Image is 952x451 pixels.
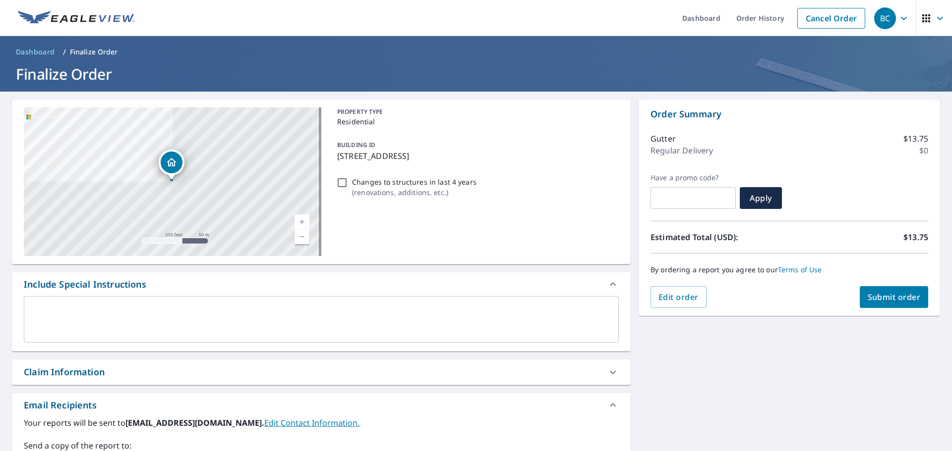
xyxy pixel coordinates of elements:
[651,173,736,182] label: Have a promo code?
[797,8,865,29] a: Cancel Order
[651,265,928,274] p: By ordering a report you agree to our
[12,272,631,296] div: Include Special Instructions
[12,44,940,60] nav: breadcrumb
[12,393,631,417] div: Email Recipients
[740,187,782,209] button: Apply
[903,231,928,243] p: $13.75
[24,278,146,291] div: Include Special Instructions
[651,145,713,156] p: Regular Delivery
[651,231,789,243] p: Estimated Total (USD):
[860,286,929,308] button: Submit order
[919,145,928,156] p: $0
[16,47,55,57] span: Dashboard
[651,107,928,121] p: Order Summary
[658,292,699,302] span: Edit order
[63,46,66,58] li: /
[651,133,676,145] p: Gutter
[24,365,105,379] div: Claim Information
[352,177,476,187] p: Changes to structures in last 4 years
[12,44,59,60] a: Dashboard
[24,399,97,412] div: Email Recipients
[337,141,375,149] p: BUILDING ID
[778,265,822,274] a: Terms of Use
[337,116,615,127] p: Residential
[264,417,359,428] a: EditContactInfo
[70,47,118,57] p: Finalize Order
[651,286,707,308] button: Edit order
[337,150,615,162] p: [STREET_ADDRESS]
[352,187,476,198] p: ( renovations, additions, etc. )
[868,292,921,302] span: Submit order
[12,64,940,84] h1: Finalize Order
[159,150,184,180] div: Dropped pin, building 1, Residential property, 360 North Rd Durango, CO 81303
[18,11,135,26] img: EV Logo
[125,417,264,428] b: [EMAIL_ADDRESS][DOMAIN_NAME].
[12,359,631,385] div: Claim Information
[748,193,774,203] span: Apply
[903,133,928,145] p: $13.75
[295,214,309,229] a: Current Level 17, Zoom In
[295,229,309,244] a: Current Level 17, Zoom Out
[337,107,615,116] p: PROPERTY TYPE
[874,7,896,29] div: BC
[24,417,619,429] label: Your reports will be sent to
